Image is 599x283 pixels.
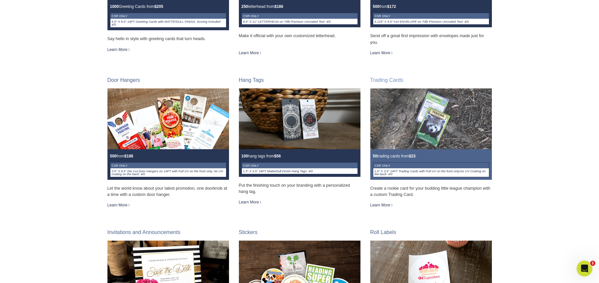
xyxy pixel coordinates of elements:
[370,33,492,45] div: Send off a great first impression with envelopes made just for you.
[274,4,277,9] span: $
[110,4,119,9] span: 1000
[370,202,393,208] div: Learn More
[242,154,248,158] span: 100
[239,77,360,83] h2: Hang Tags
[2,263,56,281] iframe: Google Customer Reviews
[243,14,259,18] small: CSR ONLY
[239,50,262,56] div: Learn More
[107,229,229,235] h2: Invitations and Announcements
[110,4,226,28] span: 205
[243,20,331,23] i: 8.5" X 11" LETTERHEAD on 70lb Premium Uncoated Text: 4/0
[370,77,492,208] a: Trading Cards 50trading cards from$23CSR ONLY2.5" X 3.5" 14PT Trading Cards with Full UV on the f...
[370,185,492,198] div: Create a rookie card for your budding little league champion with a custom Trading Card.
[239,199,262,205] div: Learn More
[107,185,229,198] div: Let the world know about your latest promotion, one doorknob at a time with a custom door hanger.
[239,33,360,45] div: Make it official with your own customized letterhead.
[242,4,248,9] span: 250
[409,154,411,158] span: $
[107,77,229,208] a: Door Hangers 500from$188CSR ONLY3.5" X 8.5" Die Cut Door Hangers on 14PT with Full UV on the fron...
[112,14,127,18] small: CSR ONLY
[577,261,592,276] iframe: Intercom live chat
[373,4,380,9] span: 500
[107,35,229,42] div: Say hello in style with greeting cards that turn heads.
[375,14,390,18] small: CSR ONLY
[373,154,489,177] span: 23
[370,88,492,149] img: Trading Cards
[110,4,226,28] small: Greeting Cards from
[239,77,360,205] a: Hang Tags 100hang tags from$56CSR ONLY1.5" X 3.5" 16PT Matte/Dull Finish Hang Tags: 4/0 Put the f...
[370,77,492,83] h2: Trading Cards
[387,4,390,9] span: $
[125,154,127,158] span: $
[243,164,259,167] small: CSR ONLY
[373,154,377,158] span: 50
[373,154,489,177] small: trading cards from
[112,20,221,26] i: 5.5" X 8.5" 14PT Greeting Cards with MATTE/DULL FINISH, Scoring Included: 4/0
[370,229,492,235] h2: Roll Labels
[107,202,130,208] div: Learn More
[375,164,390,167] small: CSR ONLY
[242,4,358,25] span: 186
[110,154,226,177] span: 188
[239,88,360,149] img: Hang Tags
[274,154,277,158] span: $
[239,229,360,235] h2: Stickers
[242,4,358,25] small: letterhead from
[243,169,313,173] i: 1.5" X 3.5" 16PT Matte/Dull Finish Hang Tags: 4/0
[107,88,229,149] img: Door Hangers
[107,77,229,83] h2: Door Hangers
[112,164,127,167] small: CSR ONLY
[239,182,360,195] div: Put the finishing touch on your branding with a personalized hang tag.
[375,169,486,176] i: 2.5" X 3.5" 14PT Trading Cards with Full UV on the front only,No UV Coating on the back: 4/0
[242,154,358,174] span: 56
[373,4,489,25] span: 172
[370,50,393,56] div: Learn More
[242,154,358,174] small: hang tags from
[373,4,489,25] small: from
[112,169,223,176] i: 3.5" X 8.5" Die Cut Door Hangers on 14PT with Full UV on the front only, No UV coating on the bac...
[590,261,595,266] span: 1
[110,154,226,177] small: from
[110,154,117,158] span: 500
[375,20,469,23] i: 4.125" X 9.5" #10 ENVELOPE on 70lb Premium Uncoated Text: 4/0
[107,47,130,53] div: Learn More
[154,4,157,9] span: $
